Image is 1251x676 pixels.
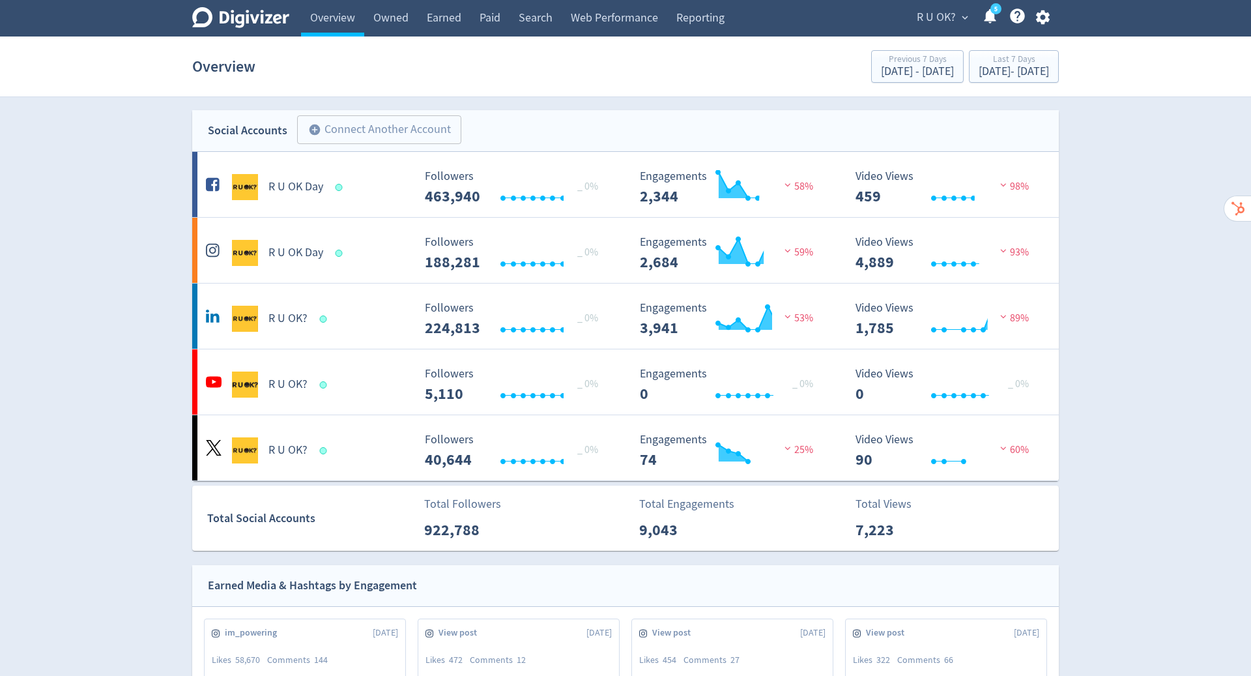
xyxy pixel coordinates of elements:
span: _ 0% [577,180,598,193]
h5: R U OK Day [268,179,323,195]
img: R U OK Day undefined [232,240,258,266]
span: View post [439,626,484,639]
button: Previous 7 Days[DATE] - [DATE] [871,50,964,83]
span: 53% [781,312,813,325]
span: add_circle [308,123,321,136]
div: Previous 7 Days [881,55,954,66]
svg: Engagements 2,344 [633,170,829,205]
span: R U OK? [917,7,956,28]
img: negative-performance.svg [781,246,794,256]
span: 454 [663,654,676,666]
div: Comments [470,654,533,667]
img: negative-performance.svg [781,312,794,321]
button: R U OK? [912,7,971,28]
text: 5 [994,5,998,14]
span: im_powering [225,626,284,639]
span: 89% [997,312,1029,325]
img: negative-performance.svg [997,180,1010,190]
div: Comments [683,654,747,667]
svg: Followers --- [418,368,614,402]
a: R U OK? undefinedR U OK? Followers --- _ 0% Followers 40,644 Engagements 74 Engagements 74 25% Vi... [192,415,1059,480]
svg: Engagements 2,684 [633,236,829,271]
a: Connect Another Account [287,117,461,144]
div: Earned Media & Hashtags by Engagement [208,576,417,595]
span: _ 0% [1008,377,1029,390]
span: 58% [781,180,813,193]
span: Data last synced: 2 Sep 2025, 8:02pm (AEST) [336,184,347,191]
a: R U OK Day undefinedR U OK Day Followers --- _ 0% Followers 188,281 Engagements 2,684 Engagements... [192,218,1059,283]
div: Last 7 Days [979,55,1049,66]
span: [DATE] [586,626,612,639]
span: 60% [997,443,1029,456]
a: R U OK Day undefinedR U OK Day Followers --- _ 0% Followers 463,940 Engagements 2,344 Engagements... [192,152,1059,217]
span: _ 0% [577,312,598,325]
span: 322 [876,654,890,666]
button: Last 7 Days[DATE]- [DATE] [969,50,1059,83]
svg: Video Views 90 [849,434,1044,468]
svg: Engagements 3,941 [633,302,829,336]
span: 58,670 [235,654,260,666]
svg: Followers --- [418,302,614,336]
img: R U OK? undefined [232,306,258,332]
div: Comments [897,654,960,667]
span: 144 [314,654,328,666]
span: Data last synced: 2 Sep 2025, 10:01pm (AEST) [336,250,347,257]
img: R U OK? undefined [232,437,258,463]
svg: Video Views 459 [849,170,1044,205]
span: 27 [730,654,740,666]
h1: Overview [192,46,255,87]
span: _ 0% [577,443,598,456]
p: 7,223 [856,518,930,542]
svg: Video Views 0 [849,368,1044,402]
h5: R U OK? [268,443,308,458]
h5: R U OK? [268,311,308,327]
div: [DATE] - [DATE] [979,66,1049,78]
span: View post [652,626,698,639]
span: _ 0% [577,377,598,390]
div: Likes [212,654,267,667]
span: _ 0% [577,246,598,259]
span: 98% [997,180,1029,193]
span: 93% [997,246,1029,259]
img: negative-performance.svg [997,246,1010,256]
span: 12 [517,654,526,666]
p: 9,043 [639,518,714,542]
img: negative-performance.svg [997,312,1010,321]
div: Likes [425,654,470,667]
span: View post [866,626,912,639]
p: Total Views [856,495,930,513]
span: 25% [781,443,813,456]
div: [DATE] - [DATE] [881,66,954,78]
span: _ 0% [792,377,813,390]
img: negative-performance.svg [781,443,794,453]
span: [DATE] [800,626,826,639]
img: R U OK Day undefined [232,174,258,200]
p: Total Engagements [639,495,734,513]
div: Likes [639,654,683,667]
span: 59% [781,246,813,259]
h5: R U OK? [268,377,308,392]
div: Likes [853,654,897,667]
svg: Followers --- [418,170,614,205]
p: 922,788 [424,518,499,542]
div: Social Accounts [208,121,287,140]
svg: Engagements 0 [633,368,829,402]
svg: Followers --- [418,236,614,271]
span: expand_more [959,12,971,23]
p: Total Followers [424,495,501,513]
a: R U OK? undefinedR U OK? Followers --- _ 0% Followers 224,813 Engagements 3,941 Engagements 3,941... [192,284,1059,349]
span: [DATE] [1014,626,1039,639]
svg: Followers --- [418,434,614,468]
a: R U OK? undefinedR U OK? Followers --- _ 0% Followers 5,110 Engagements 0 Engagements 0 _ 0% Vide... [192,349,1059,415]
img: negative-performance.svg [997,443,1010,453]
img: negative-performance.svg [781,180,794,190]
div: Total Social Accounts [207,509,415,528]
svg: Video Views 1,785 [849,302,1044,336]
span: [DATE] [373,626,398,639]
a: 5 [990,3,1001,14]
span: 472 [449,654,463,666]
h5: R U OK Day [268,245,323,261]
div: Comments [267,654,335,667]
span: 66 [944,654,953,666]
img: R U OK? undefined [232,372,258,398]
